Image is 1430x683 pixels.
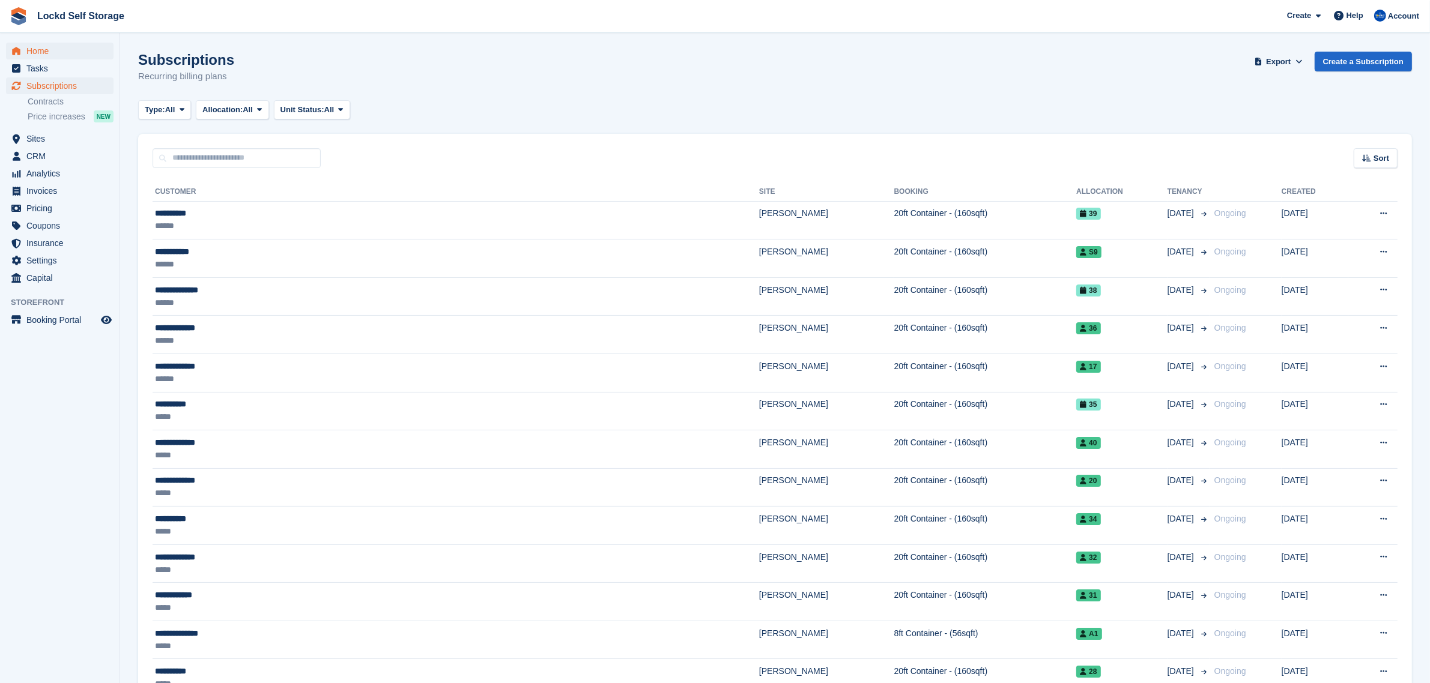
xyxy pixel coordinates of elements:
[759,544,894,583] td: [PERSON_NAME]
[202,104,243,116] span: Allocation:
[1282,182,1348,202] th: Created
[1214,514,1246,523] span: Ongoing
[1168,360,1196,373] span: [DATE]
[26,77,98,94] span: Subscriptions
[1168,322,1196,334] span: [DATE]
[28,96,114,107] a: Contracts
[26,43,98,59] span: Home
[1076,399,1100,411] span: 35
[894,277,1077,316] td: 20ft Container - (160sqft)
[274,100,350,120] button: Unit Status: All
[1076,552,1100,564] span: 32
[26,200,98,217] span: Pricing
[165,104,175,116] span: All
[1282,468,1348,507] td: [DATE]
[28,110,114,123] a: Price increases NEW
[1266,56,1291,68] span: Export
[894,354,1077,392] td: 20ft Container - (160sqft)
[32,6,129,26] a: Lockd Self Storage
[1168,207,1196,220] span: [DATE]
[1282,430,1348,469] td: [DATE]
[1282,392,1348,430] td: [DATE]
[1282,354,1348,392] td: [DATE]
[324,104,335,116] span: All
[894,182,1077,202] th: Booking
[1315,52,1412,71] a: Create a Subscription
[1214,438,1246,447] span: Ongoing
[894,430,1077,469] td: 20ft Container - (160sqft)
[759,468,894,507] td: [PERSON_NAME]
[1282,201,1348,239] td: [DATE]
[759,201,894,239] td: [PERSON_NAME]
[6,217,114,234] a: menu
[759,507,894,545] td: [PERSON_NAME]
[1076,284,1100,296] span: 38
[26,148,98,164] span: CRM
[6,60,114,77] a: menu
[1282,507,1348,545] td: [DATE]
[1374,152,1389,164] span: Sort
[1214,399,1246,409] span: Ongoing
[894,201,1077,239] td: 20ft Container - (160sqft)
[894,544,1077,583] td: 20ft Container - (160sqft)
[1214,285,1246,295] span: Ongoing
[6,43,114,59] a: menu
[138,52,234,68] h1: Subscriptions
[1214,361,1246,371] span: Ongoing
[26,252,98,269] span: Settings
[28,111,85,122] span: Price increases
[1282,583,1348,621] td: [DATE]
[153,182,759,202] th: Customer
[26,182,98,199] span: Invoices
[11,296,120,308] span: Storefront
[6,130,114,147] a: menu
[759,182,894,202] th: Site
[1214,247,1246,256] span: Ongoing
[138,100,191,120] button: Type: All
[1214,590,1246,600] span: Ongoing
[1252,52,1305,71] button: Export
[10,7,28,25] img: stora-icon-8386f47178a22dfd0bd8f6a31ec36ba5ce8667c1dd55bd0f319d3a0aa187defe.svg
[26,269,98,286] span: Capital
[6,269,114,286] a: menu
[1374,10,1386,22] img: Jonny Bleach
[1076,246,1101,258] span: S9
[1076,437,1100,449] span: 40
[243,104,253,116] span: All
[1076,666,1100,678] span: 28
[759,354,894,392] td: [PERSON_NAME]
[1214,323,1246,332] span: Ongoing
[6,200,114,217] a: menu
[1168,398,1196,411] span: [DATE]
[1076,361,1100,373] span: 17
[894,507,1077,545] td: 20ft Container - (160sqft)
[26,235,98,251] span: Insurance
[759,621,894,659] td: [PERSON_NAME]
[26,217,98,234] span: Coupons
[1282,239,1348,278] td: [DATE]
[6,165,114,182] a: menu
[1076,208,1100,220] span: 39
[1168,284,1196,296] span: [DATE]
[759,430,894,469] td: [PERSON_NAME]
[1076,322,1100,334] span: 36
[1076,589,1100,601] span: 31
[1168,551,1196,564] span: [DATE]
[6,182,114,199] a: menu
[1168,245,1196,258] span: [DATE]
[26,311,98,328] span: Booking Portal
[1076,628,1101,640] span: A1
[1076,475,1100,487] span: 20
[759,316,894,354] td: [PERSON_NAME]
[759,277,894,316] td: [PERSON_NAME]
[1282,277,1348,316] td: [DATE]
[26,165,98,182] span: Analytics
[1347,10,1363,22] span: Help
[1282,621,1348,659] td: [DATE]
[894,239,1077,278] td: 20ft Container - (160sqft)
[26,130,98,147] span: Sites
[6,252,114,269] a: menu
[1287,10,1311,22] span: Create
[1214,628,1246,638] span: Ongoing
[1214,666,1246,676] span: Ongoing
